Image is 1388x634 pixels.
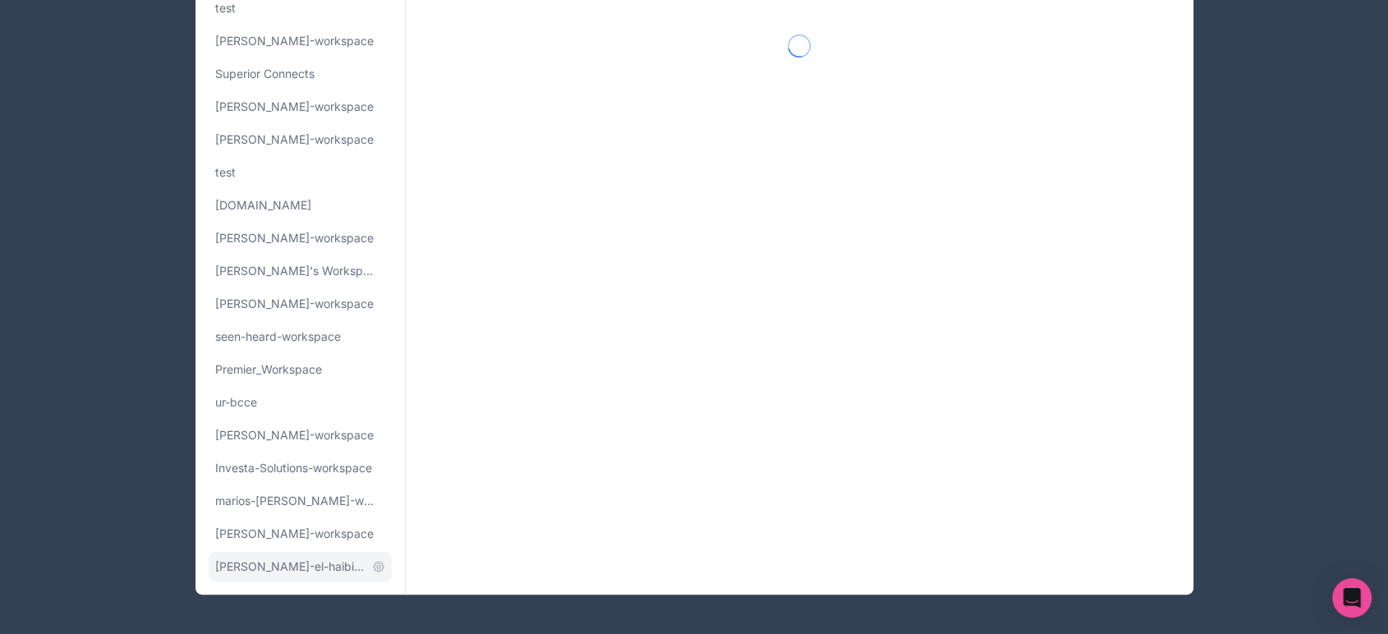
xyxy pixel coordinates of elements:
[209,191,392,220] a: [DOMAIN_NAME]
[209,26,392,56] a: [PERSON_NAME]-workspace
[215,328,341,345] span: seen-heard-workspace
[209,59,392,89] a: Superior Connects
[209,519,392,549] a: [PERSON_NAME]-workspace
[215,99,374,115] span: [PERSON_NAME]-workspace
[215,230,374,246] span: [PERSON_NAME]-workspace
[209,256,392,286] a: [PERSON_NAME]'s Workspace
[215,131,374,148] span: [PERSON_NAME]-workspace
[215,33,374,49] span: [PERSON_NAME]-workspace
[209,552,392,581] a: [PERSON_NAME]-el-haibi-workspace
[215,394,257,411] span: ur-bcce
[215,493,379,509] span: marios-[PERSON_NAME]-workspace
[209,125,392,154] a: [PERSON_NAME]-workspace
[209,289,392,319] a: [PERSON_NAME]-workspace
[215,427,374,443] span: [PERSON_NAME]-workspace
[215,558,365,575] span: [PERSON_NAME]-el-haibi-workspace
[209,223,392,253] a: [PERSON_NAME]-workspace
[209,158,392,187] a: test
[215,460,372,476] span: Investa-Solutions-workspace
[215,197,311,214] span: [DOMAIN_NAME]
[215,164,236,181] span: test
[215,526,374,542] span: [PERSON_NAME]-workspace
[209,355,392,384] a: Premier_Workspace
[209,420,392,450] a: [PERSON_NAME]-workspace
[209,453,392,483] a: Investa-Solutions-workspace
[209,92,392,122] a: [PERSON_NAME]-workspace
[209,486,392,516] a: marios-[PERSON_NAME]-workspace
[209,322,392,351] a: seen-heard-workspace
[215,263,379,279] span: [PERSON_NAME]'s Workspace
[215,66,315,82] span: Superior Connects
[215,361,322,378] span: Premier_Workspace
[1332,578,1372,618] div: Open Intercom Messenger
[209,388,392,417] a: ur-bcce
[215,296,374,312] span: [PERSON_NAME]-workspace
